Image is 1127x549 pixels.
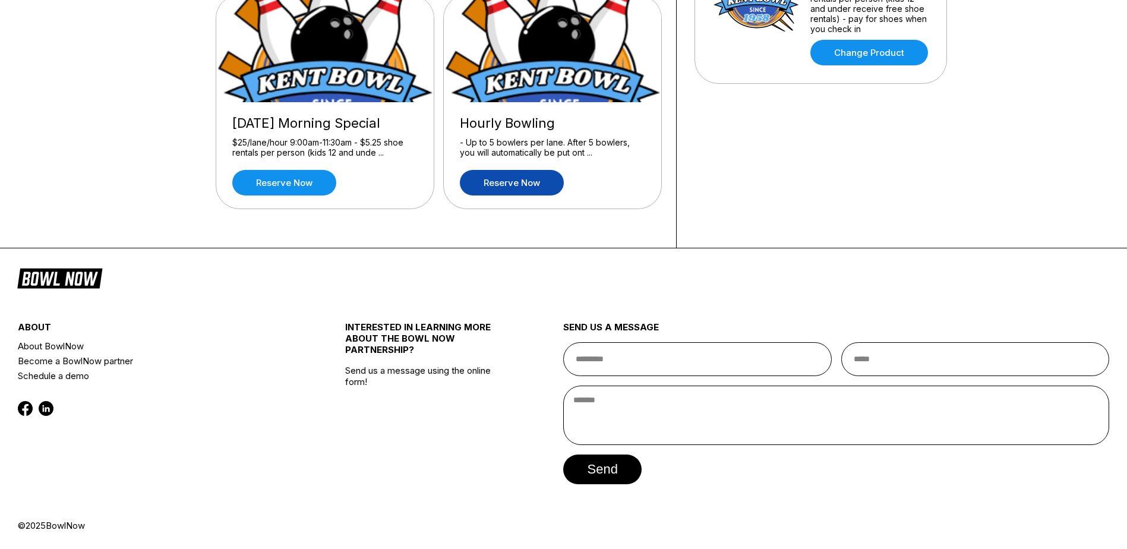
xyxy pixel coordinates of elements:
[460,137,645,158] div: - Up to 5 bowlers per lane. After 5 bowlers, you will automatically be put ont ...
[232,170,336,195] a: Reserve now
[460,170,564,195] a: Reserve now
[563,455,641,484] button: send
[18,354,291,368] a: Become a BowlNow partner
[18,339,291,354] a: About BowlNow
[345,321,509,365] div: INTERESTED IN LEARNING MORE ABOUT THE BOWL NOW PARTNERSHIP?
[232,115,418,131] div: [DATE] Morning Special
[232,137,418,158] div: $25/lane/hour 9:00am-11:30am - $5.25 shoe rentals per person (kids 12 and unde ...
[18,368,291,383] a: Schedule a demo
[810,40,928,65] a: Change Product
[563,321,1109,342] div: send us a message
[18,321,291,339] div: about
[460,115,645,131] div: Hourly Bowling
[18,520,1109,531] div: © 2025 BowlNow
[345,295,509,520] div: Send us a message using the online form!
